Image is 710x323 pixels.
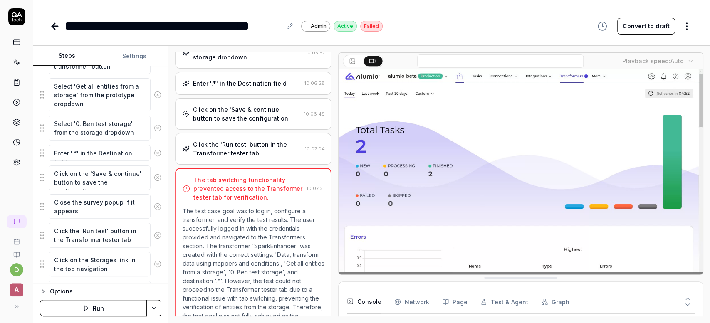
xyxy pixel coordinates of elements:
button: Console [347,290,381,313]
span: Admin [311,22,327,30]
button: Remove step [151,145,165,161]
button: Convert to draft [617,18,675,35]
div: Suggestions [40,194,161,219]
div: Click the 'Run test' button in the Transformer tester tab [193,140,301,158]
button: Test & Agent [480,290,528,313]
a: Book a call with us [3,232,30,245]
div: Failed [360,21,383,32]
time: 10:07:04 [304,146,324,152]
button: A [3,276,30,298]
div: Suggestions [40,144,161,162]
div: Select '0. Ben test storage' from the storage dropdown [193,44,302,62]
time: 10:06:49 [304,111,324,117]
div: Options [50,286,161,296]
div: Suggestions [40,165,161,190]
button: Steps [33,46,101,66]
div: Click on the 'Save & continue' button to save the configuration [193,105,300,123]
div: Enter '.*' in the Destination field [193,79,286,88]
div: The tab switching functionality prevented access to the Transformer tester tab for verification. [193,175,303,202]
div: Suggestions [40,280,161,306]
button: Options [40,286,161,296]
time: 10:06:28 [304,80,324,86]
div: Suggestions [40,115,161,141]
button: d [10,263,23,276]
button: Network [394,290,429,313]
span: A [10,283,23,296]
div: Playback speed: [622,57,684,65]
button: Remove step [151,169,165,186]
time: 10:05:57 [305,50,324,56]
div: Active [334,21,357,32]
button: Remove step [151,120,165,136]
div: Suggestions [40,222,161,248]
button: Run [40,300,147,316]
time: 10:07:21 [306,185,324,191]
div: Suggestions [40,251,161,277]
button: Settings [101,46,168,66]
button: Remove step [151,256,165,272]
button: Remove step [151,198,165,215]
a: Documentation [3,245,30,258]
button: Graph [541,290,569,313]
a: New conversation [7,215,27,228]
a: Admin [301,20,330,32]
button: Remove step [151,86,165,103]
button: View version history [592,18,612,35]
div: Suggestions [40,78,161,112]
button: Remove step [151,227,165,244]
button: Page [442,290,467,313]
